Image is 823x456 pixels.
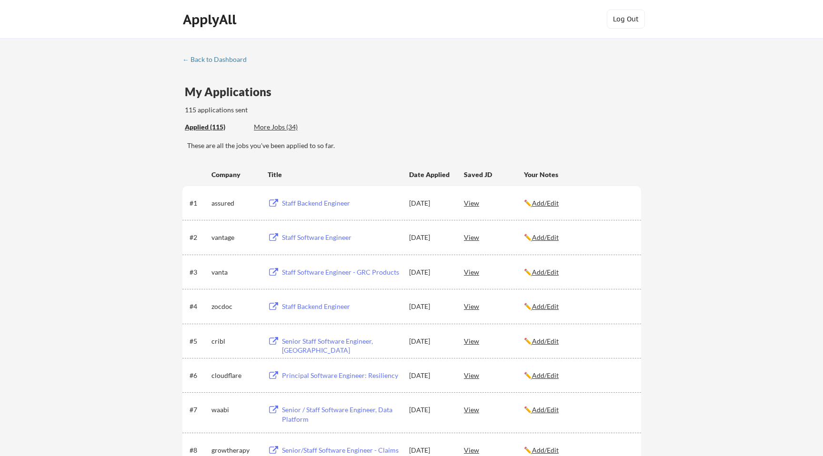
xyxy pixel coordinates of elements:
[532,233,559,241] u: Add/Edit
[409,446,451,455] div: [DATE]
[532,268,559,276] u: Add/Edit
[282,268,400,277] div: Staff Software Engineer - GRC Products
[187,141,641,150] div: These are all the jobs you've been applied to so far.
[464,166,524,183] div: Saved JD
[524,268,632,277] div: ✏️
[464,228,524,246] div: View
[524,405,632,415] div: ✏️
[182,56,254,63] div: ← Back to Dashboard
[254,122,324,132] div: These are job applications we think you'd be a good fit for, but couldn't apply you to automatica...
[182,56,254,65] a: ← Back to Dashboard
[532,337,559,345] u: Add/Edit
[524,371,632,380] div: ✏️
[464,401,524,418] div: View
[464,263,524,280] div: View
[211,371,259,380] div: cloudflare
[282,233,400,242] div: Staff Software Engineer
[190,233,208,242] div: #2
[190,268,208,277] div: #3
[190,405,208,415] div: #7
[282,198,400,208] div: Staff Backend Engineer
[409,337,451,346] div: [DATE]
[211,302,259,311] div: zocdoc
[524,446,632,455] div: ✏️
[185,86,279,98] div: My Applications
[190,371,208,380] div: #6
[211,198,259,208] div: assured
[190,302,208,311] div: #4
[532,199,559,207] u: Add/Edit
[268,170,400,179] div: Title
[524,233,632,242] div: ✏️
[464,367,524,384] div: View
[409,268,451,277] div: [DATE]
[409,405,451,415] div: [DATE]
[409,371,451,380] div: [DATE]
[211,405,259,415] div: waabi
[524,302,632,311] div: ✏️
[190,337,208,346] div: #5
[532,446,559,454] u: Add/Edit
[464,194,524,211] div: View
[190,198,208,208] div: #1
[211,268,259,277] div: vanta
[532,371,559,379] u: Add/Edit
[607,10,645,29] button: Log Out
[409,233,451,242] div: [DATE]
[185,122,247,132] div: These are all the jobs you've been applied to so far.
[282,371,400,380] div: Principal Software Engineer: Resiliency
[282,405,400,424] div: Senior / Staff Software Engineer, Data Platform
[254,122,324,132] div: More Jobs (34)
[409,170,451,179] div: Date Applied
[282,302,400,311] div: Staff Backend Engineer
[409,302,451,311] div: [DATE]
[532,406,559,414] u: Add/Edit
[464,297,524,315] div: View
[524,170,632,179] div: Your Notes
[185,105,369,115] div: 115 applications sent
[524,337,632,346] div: ✏️
[185,122,247,132] div: Applied (115)
[524,198,632,208] div: ✏️
[211,446,259,455] div: growtherapy
[211,233,259,242] div: vantage
[532,302,559,310] u: Add/Edit
[409,198,451,208] div: [DATE]
[211,337,259,346] div: cribl
[282,337,400,355] div: Senior Staff Software Engineer, [GEOGRAPHIC_DATA]
[464,332,524,349] div: View
[190,446,208,455] div: #8
[183,11,239,28] div: ApplyAll
[211,170,259,179] div: Company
